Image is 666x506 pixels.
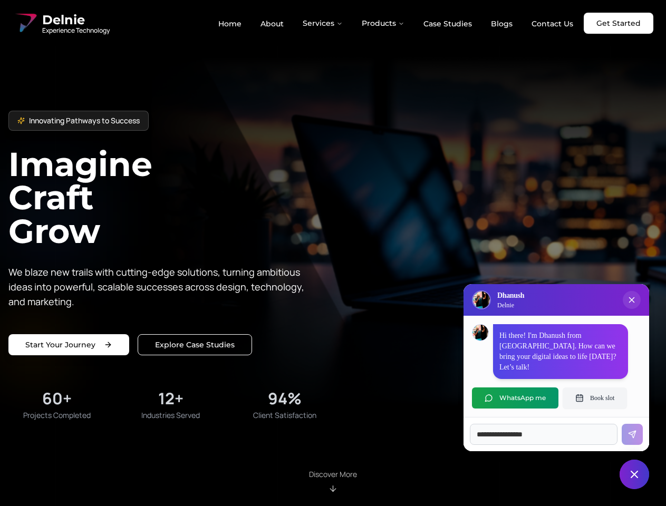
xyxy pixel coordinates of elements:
img: Delnie Logo [473,291,490,308]
span: Industries Served [141,410,200,421]
a: About [252,15,292,33]
nav: Main [210,13,582,34]
button: Book slot [563,387,627,408]
div: 60+ [42,389,72,408]
a: Case Studies [415,15,480,33]
div: 12+ [158,389,184,408]
a: Explore our solutions [138,334,252,355]
span: Experience Technology [42,26,110,35]
span: Projects Completed [23,410,91,421]
button: Services [294,13,351,34]
p: Hi there! I'm Dhanush from [GEOGRAPHIC_DATA]. How can we bring your digital ideas to life [DATE]?... [499,330,622,373]
button: Close chat [620,460,649,489]
span: Innovating Pathways to Success [29,115,140,126]
p: Discover More [309,469,357,480]
div: 94% [268,389,302,408]
button: WhatsApp me [472,387,558,408]
button: Products [353,13,413,34]
span: Delnie [42,12,110,28]
h1: Imagine Craft Grow [8,148,333,247]
span: Client Satisfaction [253,410,316,421]
a: Get Started [584,13,653,34]
a: Contact Us [523,15,582,33]
button: Close chat popup [623,291,641,309]
img: Dhanush [472,325,488,340]
img: Delnie Logo [13,11,38,36]
h3: Dhanush [497,290,524,301]
a: Home [210,15,250,33]
a: Start your project with us [8,334,129,355]
p: Delnie [497,301,524,309]
a: Blogs [482,15,521,33]
p: We blaze new trails with cutting-edge solutions, turning ambitious ideas into powerful, scalable ... [8,265,312,309]
div: Scroll to About section [309,469,357,493]
a: Delnie Logo Full [13,11,110,36]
